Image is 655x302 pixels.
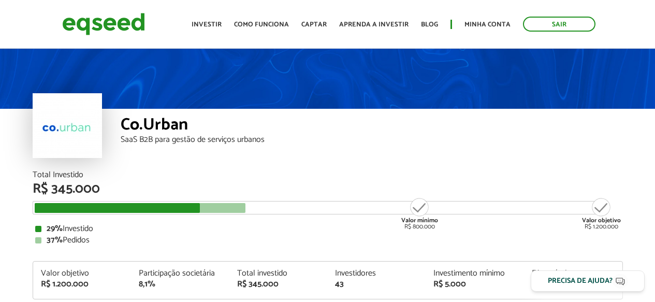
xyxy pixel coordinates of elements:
[234,21,289,28] a: Como funciona
[62,10,145,38] img: EqSeed
[121,136,623,144] div: SaaS B2B para gestão de serviços urbanos
[237,280,320,289] div: R$ 345.000
[41,280,124,289] div: R$ 1.200.000
[339,21,409,28] a: Aprenda a investir
[401,215,438,225] strong: Valor mínimo
[523,17,595,32] a: Sair
[433,280,516,289] div: R$ 5.000
[41,269,124,278] div: Valor objetivo
[335,280,418,289] div: 43
[400,197,439,230] div: R$ 800.000
[532,269,615,278] div: Disponível
[47,233,63,247] strong: 37%
[47,222,63,236] strong: 29%
[582,215,621,225] strong: Valor objetivo
[421,21,438,28] a: Blog
[139,269,222,278] div: Participação societária
[464,21,511,28] a: Minha conta
[237,269,320,278] div: Total investido
[433,269,516,278] div: Investimento mínimo
[35,236,620,245] div: Pedidos
[139,280,222,289] div: 8,1%
[33,182,623,196] div: R$ 345.000
[33,171,623,179] div: Total Investido
[582,197,621,230] div: R$ 1.200.000
[121,117,623,136] div: Co.Urban
[192,21,222,28] a: Investir
[35,225,620,233] div: Investido
[335,269,418,278] div: Investidores
[301,21,327,28] a: Captar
